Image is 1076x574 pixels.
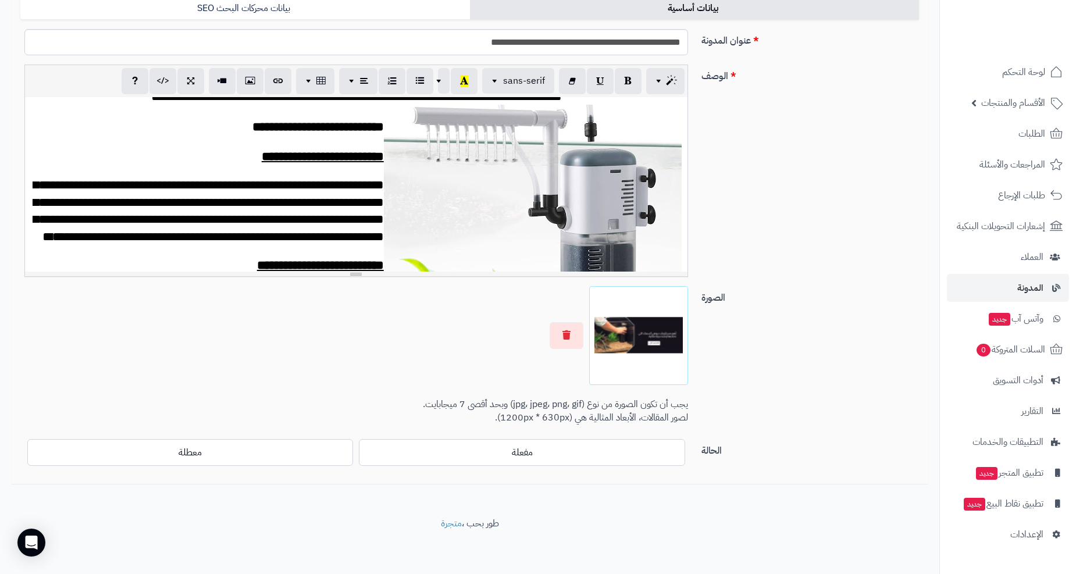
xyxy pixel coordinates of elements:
[947,428,1069,456] a: التطبيقات والخدمات
[947,120,1069,148] a: الطلبات
[1018,126,1045,142] span: الطلبات
[972,434,1043,450] span: التطبيقات والخدمات
[947,520,1069,548] a: الإعدادات
[988,311,1043,327] span: وآتس آب
[503,74,545,88] span: sans-serif
[947,397,1069,425] a: التقارير
[697,29,924,48] label: عنوان المدونة
[963,495,1043,512] span: تطبيق نقاط البيع
[976,467,997,480] span: جديد
[1017,280,1043,296] span: المدونة
[947,212,1069,240] a: إشعارات التحويلات البنكية
[947,151,1069,179] a: المراجعات والأسئلة
[17,529,45,557] div: Open Intercom Messenger
[947,336,1069,363] a: السلات المتروكة0
[1010,526,1043,543] span: الإعدادات
[1021,249,1043,265] span: العملاء
[482,68,554,94] button: sans-serif
[1002,64,1045,80] span: لوحة التحكم
[697,439,924,458] label: الحالة
[957,218,1045,234] span: إشعارات التحويلات البنكية
[947,181,1069,209] a: طلبات الإرجاع
[697,65,924,83] label: الوصف
[1021,403,1043,419] span: التقارير
[441,516,462,530] a: متجرة
[947,243,1069,271] a: العملاء
[179,445,202,459] span: معطلة
[989,313,1010,326] span: جديد
[998,187,1045,204] span: طلبات الإرجاع
[947,459,1069,487] a: تطبيق المتجرجديد
[697,286,924,305] label: الصورة
[975,341,1045,358] span: السلات المتروكة
[594,291,683,380] img: 1744022741-Artboard-1-8-100x100.png
[964,498,985,511] span: جديد
[977,344,991,356] span: 0
[24,398,688,425] p: يجب أن تكون الصورة من نوع (jpg، jpeg، png، gif) وبحد أقصى 7 ميجابايت. لصور المقالات، الأبعاد المث...
[947,274,1069,302] a: المدونة
[947,490,1069,518] a: تطبيق نقاط البيعجديد
[981,95,1045,111] span: الأقسام والمنتجات
[975,465,1043,481] span: تطبيق المتجر
[979,156,1045,173] span: المراجعات والأسئلة
[512,445,533,459] span: مفعلة
[993,372,1043,388] span: أدوات التسويق
[947,366,1069,394] a: أدوات التسويق
[947,58,1069,86] a: لوحة التحكم
[947,305,1069,333] a: وآتس آبجديد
